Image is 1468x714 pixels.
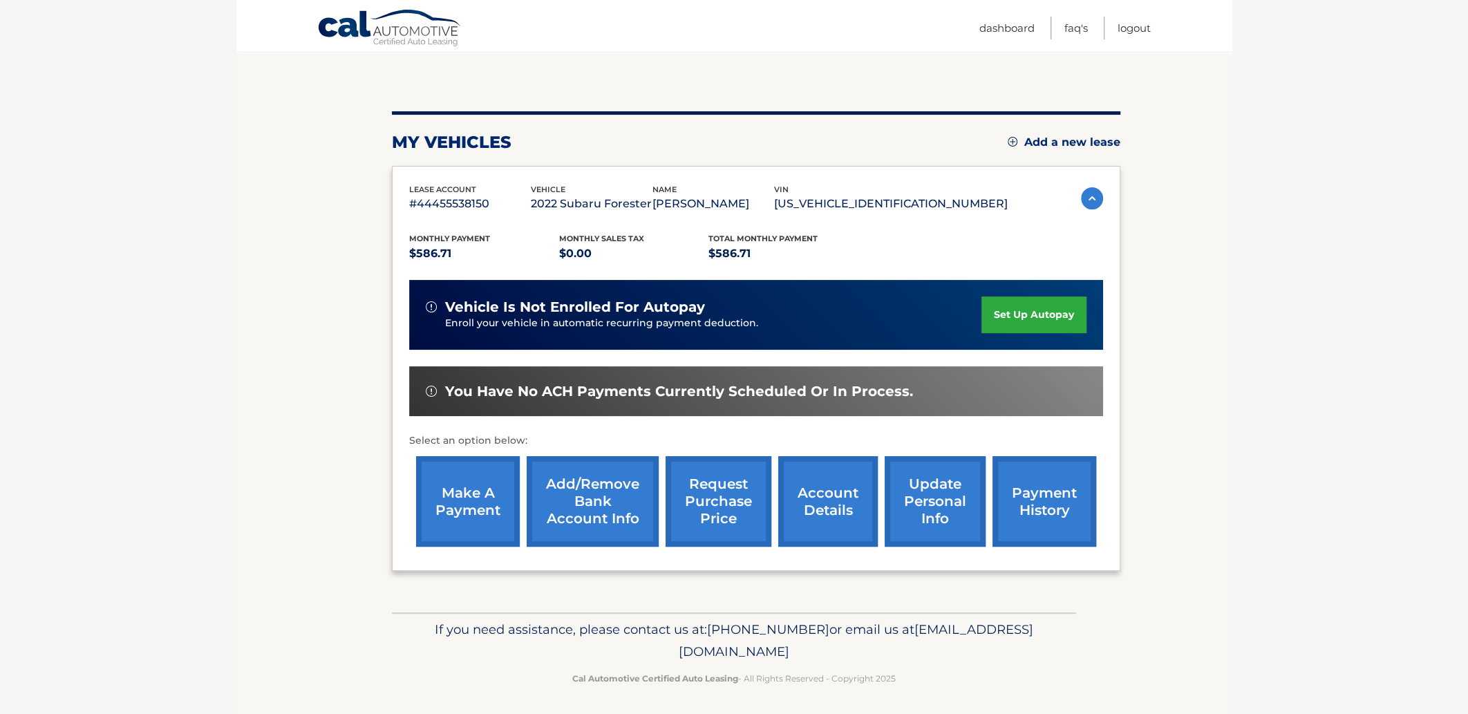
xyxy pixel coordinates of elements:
[409,433,1103,449] p: Select an option below:
[652,185,677,194] span: name
[409,234,490,243] span: Monthly Payment
[401,619,1067,663] p: If you need assistance, please contact us at: or email us at
[409,244,559,263] p: $586.71
[527,456,659,547] a: Add/Remove bank account info
[317,9,462,49] a: Cal Automotive
[445,316,981,331] p: Enroll your vehicle in automatic recurring payment deduction.
[401,671,1067,686] p: - All Rights Reserved - Copyright 2025
[392,132,511,153] h2: my vehicles
[679,621,1033,659] span: [EMAIL_ADDRESS][DOMAIN_NAME]
[1081,187,1103,209] img: accordion-active.svg
[708,234,818,243] span: Total Monthly Payment
[559,234,644,243] span: Monthly sales Tax
[707,621,829,637] span: [PHONE_NUMBER]
[1064,17,1088,39] a: FAQ's
[1008,135,1120,149] a: Add a new lease
[774,194,1008,214] p: [US_VEHICLE_IDENTIFICATION_NUMBER]
[981,297,1086,333] a: set up autopay
[778,456,878,547] a: account details
[426,386,437,397] img: alert-white.svg
[979,17,1035,39] a: Dashboard
[559,244,709,263] p: $0.00
[708,244,858,263] p: $586.71
[409,185,476,194] span: lease account
[774,185,789,194] span: vin
[416,456,520,547] a: make a payment
[409,194,531,214] p: #44455538150
[652,194,774,214] p: [PERSON_NAME]
[426,301,437,312] img: alert-white.svg
[992,456,1096,547] a: payment history
[1118,17,1151,39] a: Logout
[1008,137,1017,147] img: add.svg
[666,456,771,547] a: request purchase price
[445,383,913,400] span: You have no ACH payments currently scheduled or in process.
[445,299,705,316] span: vehicle is not enrolled for autopay
[885,456,986,547] a: update personal info
[531,185,565,194] span: vehicle
[572,673,738,684] strong: Cal Automotive Certified Auto Leasing
[531,194,652,214] p: 2022 Subaru Forester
